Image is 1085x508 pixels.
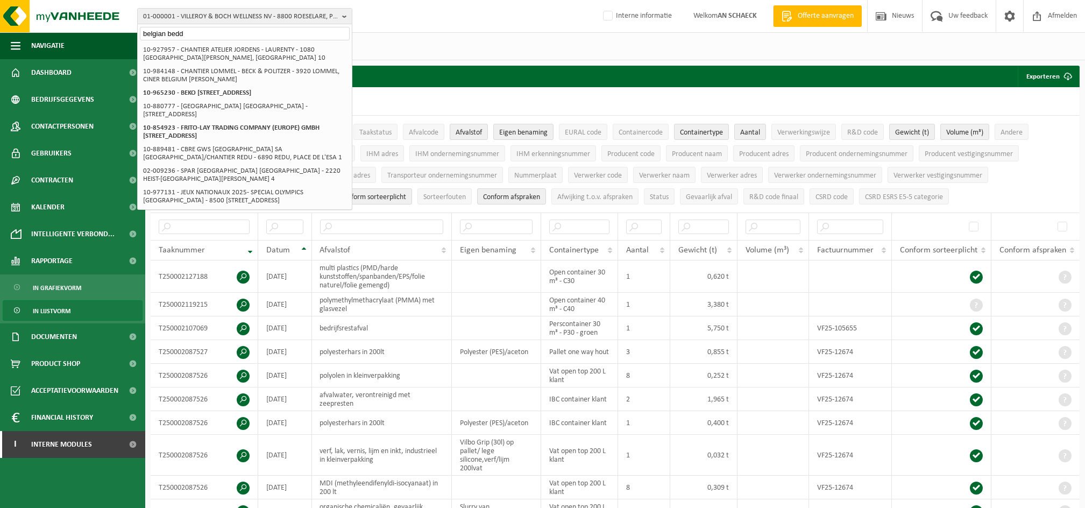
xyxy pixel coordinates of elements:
button: Producent codeProducent code: Activate to sort [601,145,661,161]
td: 1 [618,260,671,293]
span: R&D code [847,129,878,137]
button: CSRD ESRS E5-5 categorieCSRD ESRS E5-5 categorie: Activate to sort [859,188,949,204]
button: Afwijking t.o.v. afsprakenAfwijking t.o.v. afspraken: Activate to sort [551,188,639,204]
td: Vat open top 200 L klant [541,364,618,387]
span: Datum [266,246,290,255]
button: CSRD codeCSRD code: Activate to sort [810,188,854,204]
span: Verwerkingswijze [777,129,830,137]
button: ContainertypeContainertype: Activate to sort [674,124,729,140]
span: Verwerker adres [707,172,757,180]
td: VF25-105655 [809,316,892,340]
span: R&D code finaal [749,193,798,201]
td: afvalwater, verontreinigd met zeepresten [312,387,452,411]
td: Open container 40 m³ - C40 [541,293,618,316]
button: StatusStatus: Activate to sort [644,188,675,204]
td: 0,400 t [670,411,737,435]
button: Verwerker naamVerwerker naam: Activate to sort [633,167,696,183]
button: AndereAndere: Activate to sort [995,124,1029,140]
td: VF25-12674 [809,411,892,435]
td: VF25-12674 [809,364,892,387]
button: Exporteren [1018,66,1079,87]
button: Producent naamProducent naam: Activate to sort [666,145,728,161]
td: 1 [618,411,671,435]
td: Vat open top 200 L klant [541,435,618,476]
li: 10-977131 - JEUX NATIONAUX 2025- SPECIAL OLYMPICS [GEOGRAPHIC_DATA] - 8500 [STREET_ADDRESS] [140,186,350,207]
button: AfvalcodeAfvalcode: Activate to sort [403,124,444,140]
button: TaakstatusTaakstatus: Activate to sort [353,124,398,140]
td: T250002087526 [151,387,258,411]
span: Producent vestigingsnummer [925,150,1013,158]
td: [DATE] [258,364,312,387]
li: 10-984148 - CHANTIER LOMMEL - BECK & POLITZER - 3920 LOMMEL, CINER BELGIUM [PERSON_NAME] [140,65,350,86]
span: IHM ondernemingsnummer [415,150,499,158]
button: SorteerfoutenSorteerfouten: Activate to sort [417,188,472,204]
span: Verwerker code [574,172,622,180]
td: T250002119215 [151,293,258,316]
td: multi plastics (PMD/harde kunststoffen/spanbanden/EPS/folie naturel/folie gemengd) [312,260,452,293]
td: polymethylmethacrylaat (PMMA) met glasvezel [312,293,452,316]
td: 3 [618,340,671,364]
span: Sorteerfouten [423,193,466,201]
td: T250002087526 [151,435,258,476]
a: In grafiekvorm [3,277,143,298]
button: Volume (m³)Volume (m³): Activate to sort [940,124,989,140]
td: 0,252 t [670,364,737,387]
button: Gewicht (t)Gewicht (t): Activate to sort [889,124,935,140]
label: Interne informatie [601,8,672,24]
span: CSRD ESRS E5-5 categorie [865,193,943,201]
span: Verwerker vestigingsnummer [893,172,982,180]
td: Polyester (PES)/aceton [452,340,541,364]
td: [DATE] [258,260,312,293]
span: Aantal [740,129,760,137]
td: T250002087527 [151,340,258,364]
span: Volume (m³) [746,246,789,255]
strong: 10-854923 - FRITO-LAY TRADING COMPANY (EUROPE) GMBH [STREET_ADDRESS] [143,124,320,139]
span: Afwijking t.o.v. afspraken [557,193,633,201]
button: 01-000001 - VILLEROY & BOCH WELLNESS NV - 8800 ROESELARE, POPULIERSTRAAT 1 [137,8,352,24]
td: IBC container klant [541,411,618,435]
td: polyolen in kleinverpakking [312,364,452,387]
strong: AN SCHAECK [718,12,757,20]
button: R&D code finaalR&amp;D code finaal: Activate to sort [743,188,804,204]
li: 10-880777 - [GEOGRAPHIC_DATA] [GEOGRAPHIC_DATA] - [STREET_ADDRESS] [140,100,350,121]
span: Acceptatievoorwaarden [31,377,118,404]
td: 1,965 t [670,387,737,411]
span: Kalender [31,194,65,221]
span: Taakstatus [359,129,392,137]
span: Afvalstof [320,246,351,255]
button: AfvalstofAfvalstof: Activate to sort [450,124,488,140]
td: 8 [618,476,671,499]
button: Verwerker codeVerwerker code: Activate to sort [568,167,628,183]
span: Verwerker ondernemingsnummer [774,172,876,180]
td: VF25-12674 [809,340,892,364]
td: T250002107069 [151,316,258,340]
td: T250002087526 [151,364,258,387]
span: Producent adres [739,150,789,158]
td: VF25-12674 [809,476,892,499]
td: 2 [618,387,671,411]
td: T250002127188 [151,260,258,293]
td: VF25-12674 [809,435,892,476]
td: [DATE] [258,293,312,316]
span: 01-000001 - VILLEROY & BOCH WELLNESS NV - 8800 ROESELARE, POPULIERSTRAAT 1 [143,9,338,25]
button: NummerplaatNummerplaat: Activate to sort [508,167,563,183]
button: IHM erkenningsnummerIHM erkenningsnummer: Activate to sort [510,145,596,161]
button: Conform sorteerplicht : Activate to sort [334,188,412,204]
td: 8 [618,364,671,387]
span: CSRD code [815,193,848,201]
span: Dashboard [31,59,72,86]
a: Offerte aanvragen [773,5,862,27]
td: T250002087526 [151,476,258,499]
button: Gevaarlijk afval : Activate to sort [680,188,738,204]
span: Gewicht (t) [895,129,929,137]
td: 0,855 t [670,340,737,364]
td: [DATE] [258,387,312,411]
span: Aantal [626,246,649,255]
li: 10-889481 - CBRE GWS [GEOGRAPHIC_DATA] SA [GEOGRAPHIC_DATA]/CHANTIER REDU - 6890 REDU, PLACE DE L... [140,143,350,164]
button: Verwerker vestigingsnummerVerwerker vestigingsnummer: Activate to sort [888,167,988,183]
span: Gebruikers [31,140,72,167]
button: AantalAantal: Activate to sort [734,124,766,140]
span: Producent code [607,150,655,158]
td: polyesterhars in 200lt [312,340,452,364]
button: Transporteur ondernemingsnummerTransporteur ondernemingsnummer : Activate to sort [381,167,503,183]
